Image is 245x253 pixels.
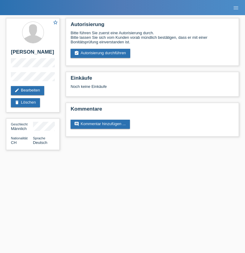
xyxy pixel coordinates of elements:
[11,136,28,140] span: Nationalität
[53,20,58,26] a: star_border
[33,140,48,145] span: Deutsch
[15,88,19,93] i: edit
[11,122,33,131] div: Männlich
[11,140,17,145] span: Schweiz
[74,51,79,55] i: assignment_turned_in
[71,106,234,115] h2: Kommentare
[71,31,234,44] div: Bitte führen Sie zuerst eine Autorisierung durch. Bitte lassen Sie sich vom Kunden vorab mündlich...
[233,5,239,11] i: menu
[11,122,28,126] span: Geschlecht
[74,122,79,126] i: comment
[71,22,234,31] h2: Autorisierung
[15,100,19,105] i: delete
[33,136,45,140] span: Sprache
[71,84,234,93] div: Noch keine Einkäufe
[71,49,130,58] a: assignment_turned_inAutorisierung durchführen
[53,20,58,25] i: star_border
[230,6,242,9] a: menu
[71,120,130,129] a: commentKommentar hinzufügen ...
[11,86,44,95] a: editBearbeiten
[71,75,234,84] h2: Einkäufe
[11,49,55,58] h2: [PERSON_NAME]
[11,98,40,107] a: deleteLöschen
